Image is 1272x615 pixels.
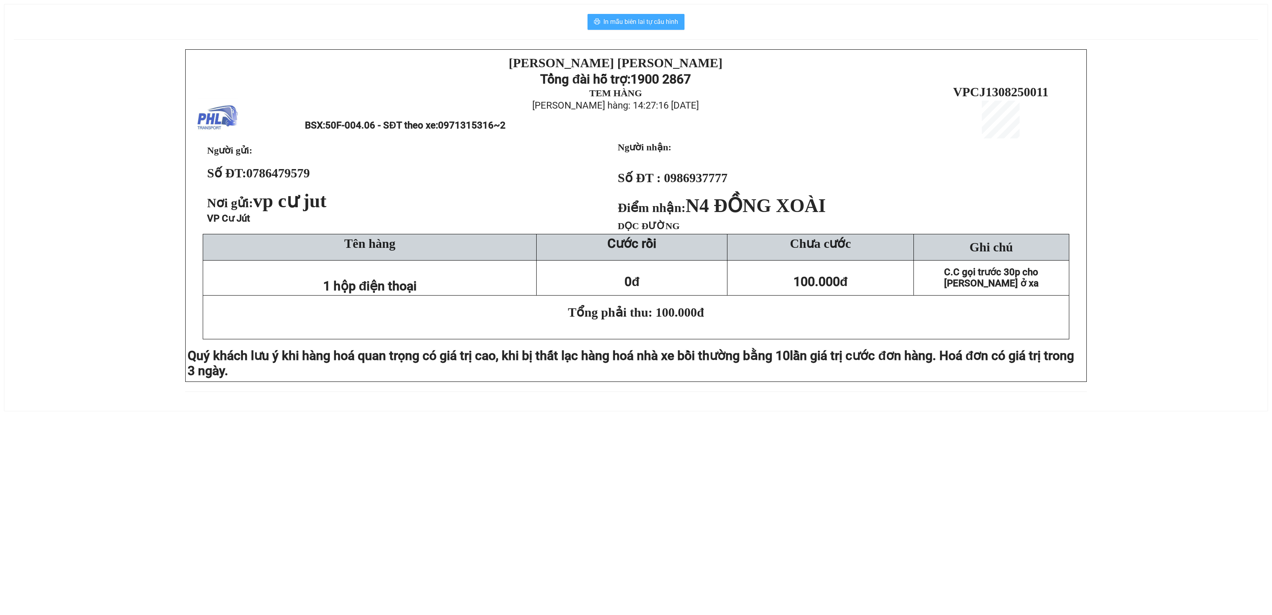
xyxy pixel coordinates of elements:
strong: Cước rồi [607,236,656,251]
span: vp cư jut [253,190,327,211]
span: Người gửi: [207,145,252,156]
button: printerIn mẫu biên lai tự cấu hình [588,14,684,30]
span: Ghi chú [970,240,1013,254]
strong: Tổng đài hỗ trợ: [540,72,630,87]
span: 0786479579 [246,166,310,180]
span: lần giá trị cước đơn hàng. Hoá đơn có giá trị trong 3 ngày. [188,348,1074,378]
span: Nơi gửi: [207,196,330,210]
span: printer [594,18,600,26]
span: Tên hàng [344,236,396,251]
span: C.C gọi trước 30p cho [PERSON_NAME] ở xa [944,267,1039,289]
span: Quý khách lưu ý khi hàng hoá quan trọng có giá trị cao, khi bị thất lạc hàng hoá nhà xe bồi thườn... [188,348,790,363]
span: Chưa cước [790,236,851,251]
span: 50F-004.06 - SĐT theo xe: [325,120,505,131]
span: VPCJ1308250011 [953,85,1049,99]
strong: Số ĐT : [618,171,661,185]
span: [PERSON_NAME] hàng: 14:27:16 [DATE] [532,100,699,111]
strong: TEM HÀNG [589,88,642,98]
img: logo [198,98,238,138]
span: 0đ [624,274,640,289]
strong: Điểm nhận: [618,200,826,215]
span: BSX: [305,120,505,131]
span: 100.000đ [793,274,848,289]
strong: 1900 2867 [630,72,691,87]
span: N4 ĐỒNG XOÀI [686,195,826,216]
span: 1 hộp điện thoại [323,278,417,294]
span: VP Cư Jút [207,213,250,224]
strong: Số ĐT: [207,166,310,180]
span: In mẫu biên lai tự cấu hình [603,17,678,27]
strong: Người nhận: [618,142,671,152]
span: 0986937777 [664,171,727,185]
strong: [PERSON_NAME] [PERSON_NAME] [509,56,723,70]
span: 0971315316~2 [438,120,506,131]
span: DỌC ĐƯỜNG [618,221,680,231]
span: Tổng phải thu: 100.000đ [568,305,704,319]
